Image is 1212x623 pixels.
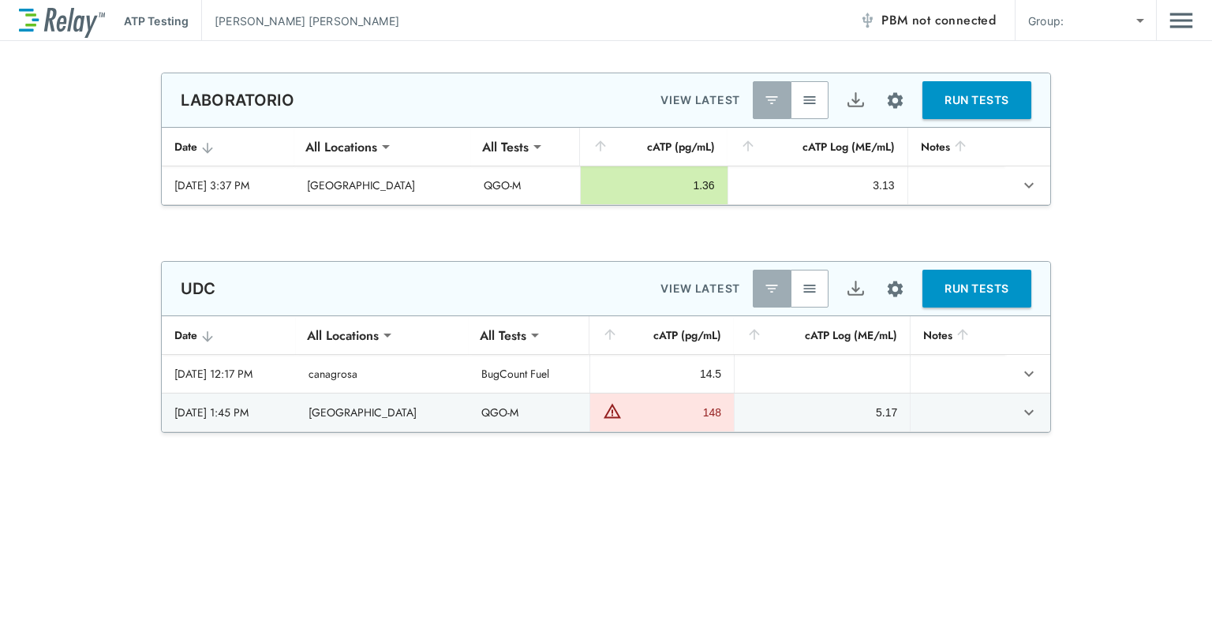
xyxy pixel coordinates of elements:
button: Export [836,270,874,308]
span: not connected [912,11,996,29]
img: Export Icon [846,279,866,299]
table: sticky table [162,316,1050,432]
div: [DATE] 3:37 PM [174,177,282,193]
p: VIEW LATEST [660,91,740,110]
button: Site setup [874,268,916,310]
span: PBM [881,9,996,32]
p: UDC [181,279,215,298]
div: cATP Log (ME/mL) [740,137,895,156]
button: Main menu [1169,6,1193,35]
img: LuminUltra Relay [19,4,105,38]
button: RUN TESTS [922,270,1031,308]
img: Settings Icon [885,91,905,110]
td: [GEOGRAPHIC_DATA] [294,166,471,204]
div: All Locations [294,131,388,162]
button: Export [836,81,874,119]
td: canagrosa [296,355,469,393]
button: Site setup [874,80,916,121]
p: ATP Testing [124,13,189,29]
button: PBM not connected [853,5,1002,36]
div: 148 [626,405,721,420]
p: Group: [1028,13,1064,29]
td: [GEOGRAPHIC_DATA] [296,394,469,431]
div: cATP Log (ME/mL) [746,326,897,345]
button: expand row [1016,399,1042,426]
button: RUN TESTS [922,81,1031,119]
div: 1.36 [593,177,715,193]
div: [DATE] 12:17 PM [174,366,283,382]
img: Warning [603,401,622,420]
div: cATP (pg/mL) [593,137,715,156]
div: [DATE] 1:45 PM [174,405,283,420]
div: Notes [923,326,993,345]
p: LABORATORIO [181,91,295,110]
div: Notes [921,137,992,156]
img: Drawer Icon [1169,6,1193,35]
div: 14.5 [603,366,721,382]
div: All Tests [469,319,537,351]
img: Latest [764,92,780,108]
img: View All [802,281,817,297]
div: 3.13 [741,177,895,193]
th: Date [162,316,296,355]
img: Latest [764,281,780,297]
div: All Tests [471,131,540,162]
img: Offline Icon [859,13,875,28]
img: Settings Icon [885,279,905,299]
table: sticky table [162,128,1050,205]
button: expand row [1016,172,1042,199]
img: Export Icon [846,91,866,110]
td: QGO-M [469,394,589,431]
div: All Locations [296,319,390,351]
p: VIEW LATEST [660,279,740,298]
img: View All [802,92,817,108]
td: BugCount Fuel [469,355,589,393]
div: 5.17 [747,405,897,420]
p: [PERSON_NAME] [PERSON_NAME] [215,13,399,29]
div: cATP (pg/mL) [602,326,721,345]
th: Date [162,128,294,166]
button: expand row [1016,360,1042,387]
td: QGO-M [471,166,580,204]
